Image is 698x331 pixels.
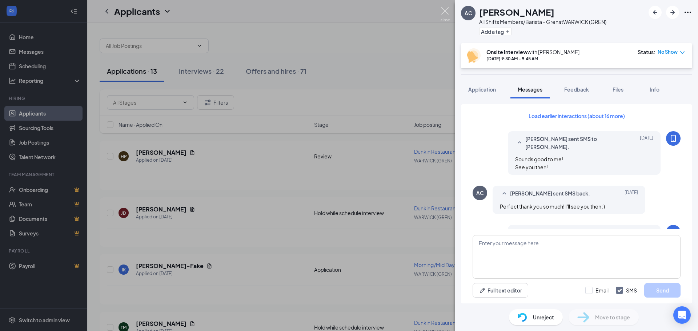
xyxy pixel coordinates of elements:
[515,156,563,170] span: Sounds good to me! See you then!
[666,6,679,19] button: ArrowRight
[564,86,589,93] span: Feedback
[500,189,509,198] svg: SmallChevronUp
[510,189,590,198] span: [PERSON_NAME] sent SMS back.
[638,48,655,56] div: Status :
[479,287,486,294] svg: Pen
[644,283,681,298] button: Send
[525,229,621,245] span: Workstream sent automated SMS to [PERSON_NAME].
[465,9,472,17] div: AC
[625,189,638,198] span: [DATE]
[680,50,685,55] span: down
[486,56,579,62] div: [DATE] 9:30 AM - 9:45 AM
[658,48,678,56] span: No Show
[533,313,554,321] span: Unreject
[515,138,524,147] svg: SmallChevronUp
[518,86,542,93] span: Messages
[651,8,659,17] svg: ArrowLeftNew
[486,48,579,56] div: with [PERSON_NAME]
[613,86,623,93] span: Files
[473,283,528,298] button: Full text editorPen
[479,6,554,18] h1: [PERSON_NAME]
[479,18,606,25] div: All Shifts Members/Barista - Gren at WARWICK (GREN)
[640,135,653,151] span: [DATE]
[468,86,496,93] span: Application
[479,28,512,35] button: PlusAdd a tag
[505,29,510,34] svg: Plus
[595,313,630,321] span: Move to stage
[640,229,653,245] span: [DATE]
[649,6,662,19] button: ArrowLeftNew
[525,135,621,151] span: [PERSON_NAME] sent SMS to [PERSON_NAME].
[500,203,605,210] span: Perfect thank you so much! I'll see you then :)
[650,86,659,93] span: Info
[683,8,692,17] svg: Ellipses
[668,8,677,17] svg: ArrowRight
[669,228,678,237] svg: WorkstreamLogo
[486,49,527,55] b: Onsite Interview
[522,110,631,122] button: Load earlier interactions (about 16 more)
[476,189,484,197] div: AC
[673,306,691,324] div: Open Intercom Messenger
[669,134,678,143] svg: MobileSms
